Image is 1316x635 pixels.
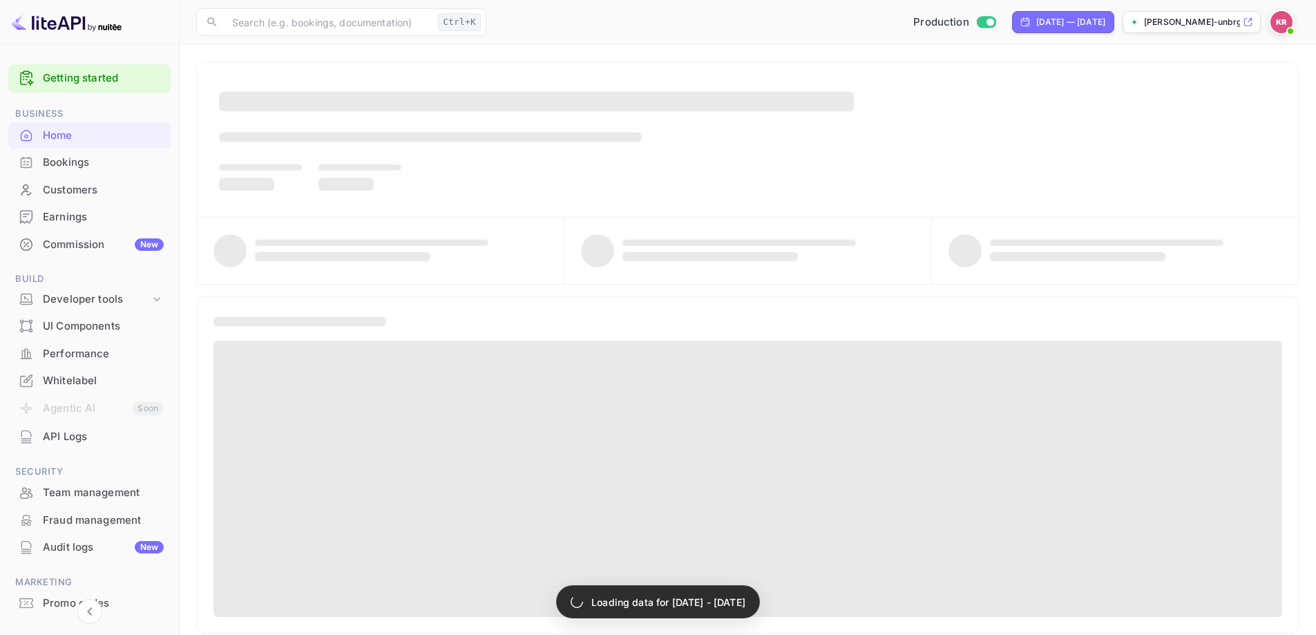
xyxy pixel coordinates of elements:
[8,272,171,287] span: Build
[8,313,171,339] a: UI Components
[8,368,171,393] a: Whitelabel
[43,429,164,445] div: API Logs
[43,292,150,307] div: Developer tools
[43,128,164,144] div: Home
[43,70,164,86] a: Getting started
[8,122,171,148] a: Home
[8,341,171,368] div: Performance
[224,8,432,36] input: Search (e.g. bookings, documentation)
[1144,16,1240,28] p: [PERSON_NAME]-unbrg.[PERSON_NAME]...
[8,534,171,560] a: Audit logsNew
[11,11,122,33] img: LiteAPI logo
[8,177,171,204] div: Customers
[8,204,171,229] a: Earnings
[8,149,171,175] a: Bookings
[8,480,171,505] a: Team management
[8,231,171,258] div: CommissionNew
[8,122,171,149] div: Home
[43,540,164,556] div: Audit logs
[43,346,164,362] div: Performance
[77,599,102,624] button: Collapse navigation
[8,534,171,561] div: Audit logsNew
[8,575,171,590] span: Marketing
[8,480,171,506] div: Team management
[8,177,171,202] a: Customers
[8,368,171,395] div: Whitelabel
[8,287,171,312] div: Developer tools
[43,373,164,389] div: Whitelabel
[8,204,171,231] div: Earnings
[43,209,164,225] div: Earnings
[8,464,171,480] span: Security
[43,155,164,171] div: Bookings
[8,424,171,451] div: API Logs
[43,319,164,334] div: UI Components
[8,590,171,616] a: Promo codes
[8,341,171,366] a: Performance
[8,507,171,533] a: Fraud management
[43,513,164,529] div: Fraud management
[8,231,171,257] a: CommissionNew
[8,106,171,122] span: Business
[135,238,164,251] div: New
[1036,16,1105,28] div: [DATE] — [DATE]
[135,541,164,553] div: New
[8,149,171,176] div: Bookings
[43,485,164,501] div: Team management
[8,424,171,449] a: API Logs
[43,182,164,198] div: Customers
[438,13,481,31] div: Ctrl+K
[43,596,164,612] div: Promo codes
[1270,11,1293,33] img: Kobus Roux
[591,595,745,609] p: Loading data for [DATE] - [DATE]
[8,64,171,93] div: Getting started
[8,507,171,534] div: Fraud management
[913,15,969,30] span: Production
[8,590,171,617] div: Promo codes
[8,313,171,340] div: UI Components
[43,237,164,253] div: Commission
[908,15,1001,30] div: Switch to Sandbox mode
